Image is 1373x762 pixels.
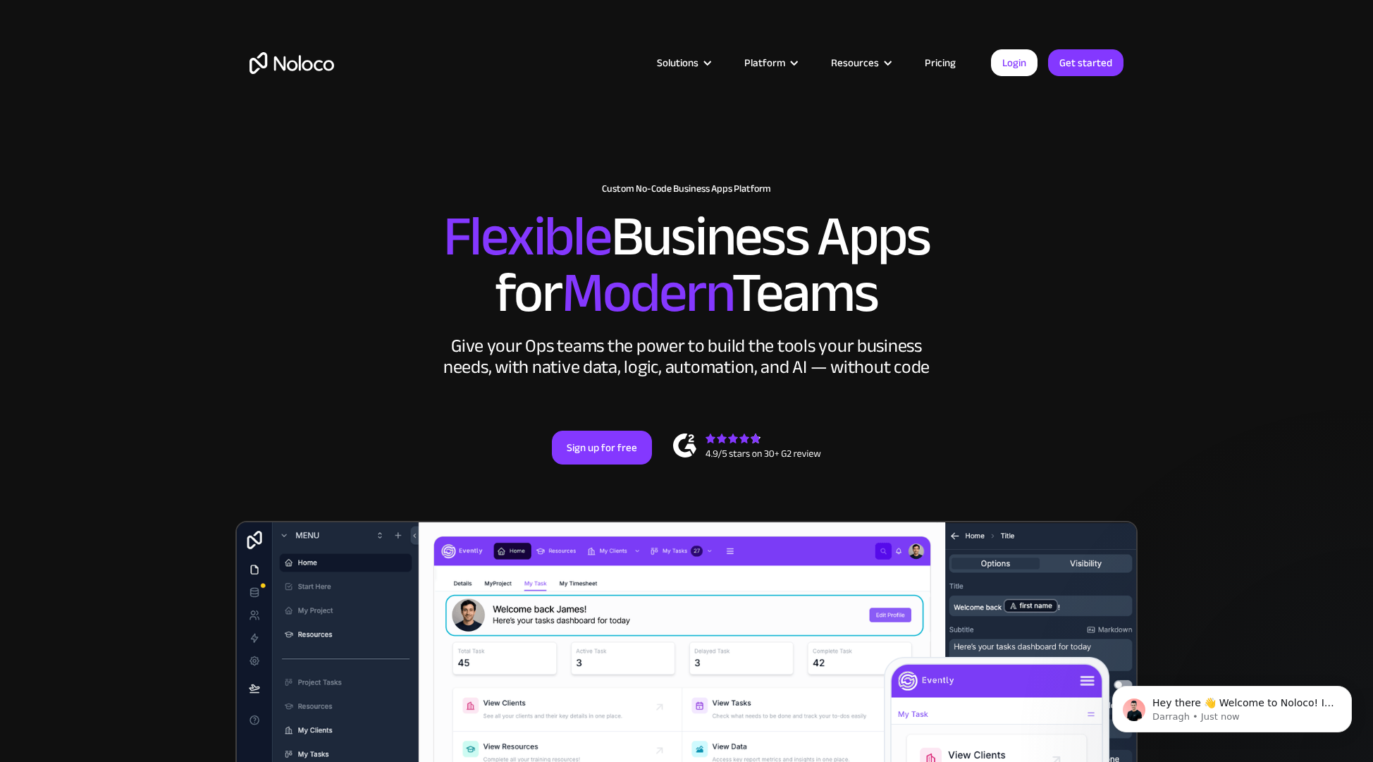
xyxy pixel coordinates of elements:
[562,240,732,345] span: Modern
[727,54,813,72] div: Platform
[907,54,973,72] a: Pricing
[250,209,1123,321] h2: Business Apps for Teams
[1048,49,1123,76] a: Get started
[250,52,334,74] a: home
[1091,656,1373,755] iframe: Intercom notifications message
[443,184,611,289] span: Flexible
[991,49,1038,76] a: Login
[744,54,785,72] div: Platform
[440,336,933,378] div: Give your Ops teams the power to build the tools your business needs, with native data, logic, au...
[250,183,1123,195] h1: Custom No-Code Business Apps Platform
[552,431,652,465] a: Sign up for free
[831,54,879,72] div: Resources
[639,54,727,72] div: Solutions
[657,54,698,72] div: Solutions
[813,54,907,72] div: Resources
